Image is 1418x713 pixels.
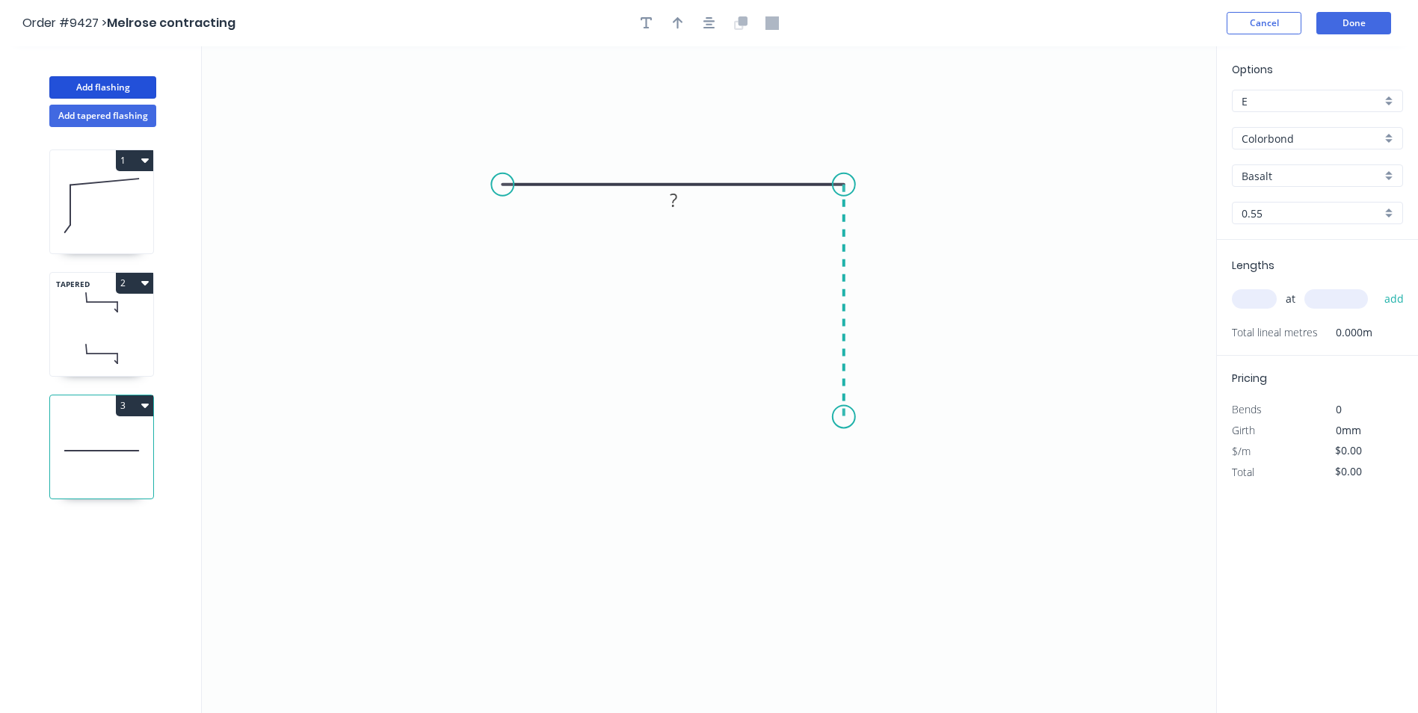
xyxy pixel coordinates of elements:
span: $/m [1232,444,1251,458]
button: 2 [116,273,153,294]
span: Pricing [1232,371,1267,386]
span: Total lineal metres [1232,322,1318,343]
input: Price level [1242,93,1381,109]
tspan: ? [670,188,677,212]
span: Bends [1232,402,1262,416]
span: at [1286,288,1295,309]
span: Options [1232,62,1273,77]
span: 0 [1336,402,1342,416]
input: Colour [1242,168,1381,184]
button: 3 [116,395,153,416]
span: 0.000m [1318,322,1372,343]
input: Material [1242,131,1381,146]
span: Order #9427 > [22,14,107,31]
svg: 0 [202,46,1216,713]
button: Add flashing [49,76,156,99]
span: Total [1232,465,1254,479]
button: Done [1316,12,1391,34]
button: add [1377,286,1412,312]
button: Cancel [1227,12,1301,34]
span: 0mm [1336,423,1361,437]
button: Add tapered flashing [49,105,156,127]
span: Girth [1232,423,1255,437]
button: 1 [116,150,153,171]
span: Melrose contracting [107,14,235,31]
span: Lengths [1232,258,1274,273]
input: Thickness [1242,206,1381,221]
